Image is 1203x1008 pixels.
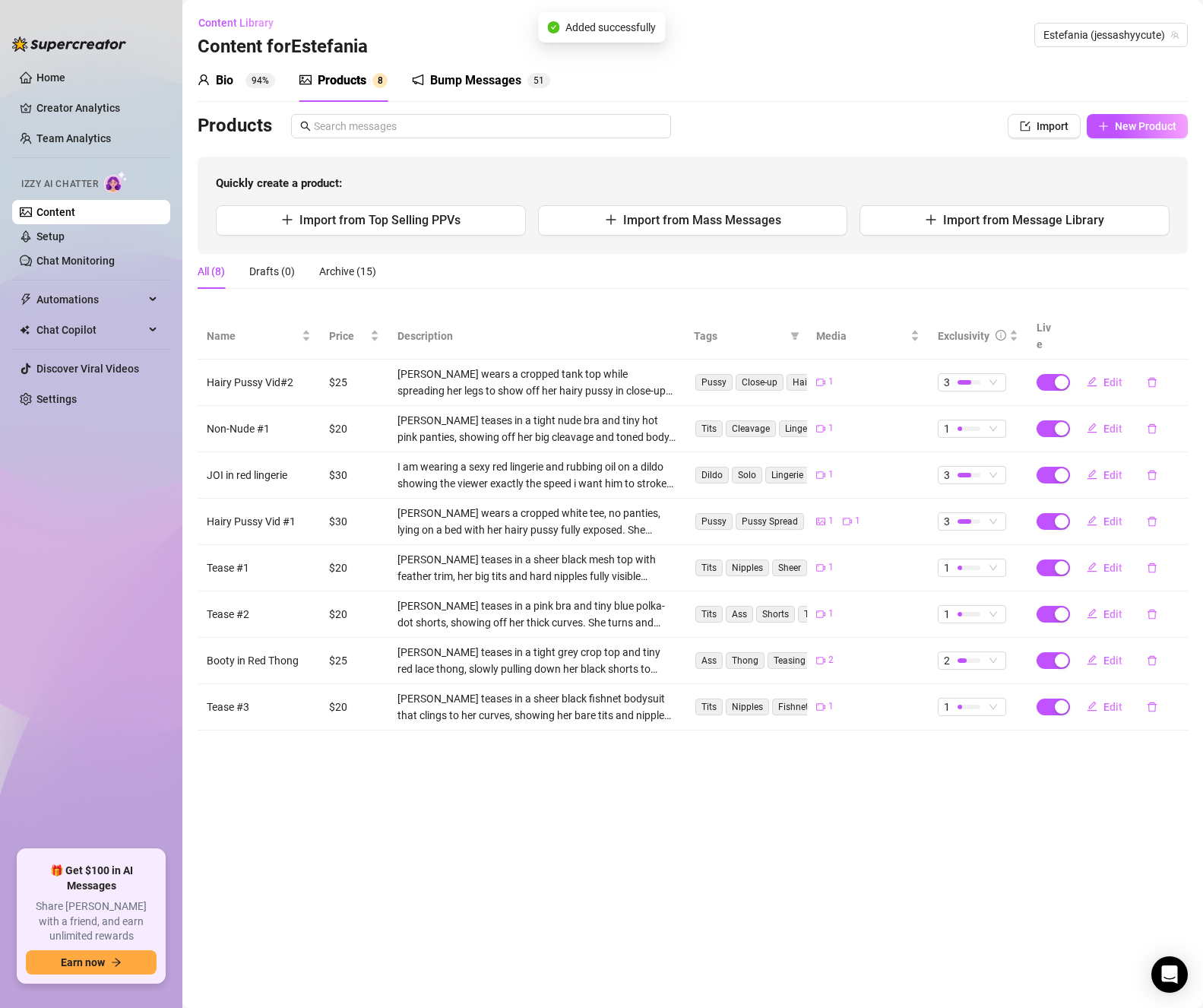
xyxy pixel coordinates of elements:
[1135,463,1170,487] button: delete
[843,517,852,526] span: video-camera
[798,606,834,623] span: Tease
[605,214,617,226] span: plus
[198,591,320,638] td: Tease #2
[300,121,311,132] span: search
[1075,695,1135,719] button: Edit
[855,514,860,528] span: 1
[1075,602,1135,626] button: Edit
[695,652,723,669] span: Ass
[943,213,1104,227] span: Import from Message Library
[320,406,388,452] td: $20
[1147,516,1157,527] span: delete
[938,328,989,344] div: Exclusivity
[320,313,388,360] th: Price
[816,656,825,665] span: video-camera
[299,213,461,227] span: Import from Top Selling PPVs
[944,467,950,483] span: 3
[1147,470,1157,480] span: delete
[1135,556,1170,580] button: delete
[1103,562,1122,574] span: Edit
[1147,563,1157,573] span: delete
[329,328,367,344] span: Price
[1103,515,1122,528] span: Edit
[1027,313,1065,360] th: Live
[216,205,526,236] button: Import from Top Selling PPVs
[216,176,342,190] strong: Quickly create a product:
[26,864,157,893] span: 🎁 Get $100 in AI Messages
[695,420,723,437] span: Tits
[726,699,769,715] span: Nipples
[36,96,158,120] a: Creator Analytics
[816,610,825,619] span: video-camera
[726,559,769,576] span: Nipples
[828,421,834,436] span: 1
[299,74,312,86] span: picture
[1135,509,1170,534] button: delete
[36,287,144,312] span: Automations
[816,517,825,526] span: picture
[1075,556,1135,580] button: Edit
[828,468,834,482] span: 1
[26,899,157,944] span: Share [PERSON_NAME] with a friend, and earn unlimited rewards
[695,374,733,391] span: Pussy
[397,551,676,585] div: [PERSON_NAME] teases in a sheer black mesh top with feather trim, her big tits and hard nipples f...
[695,559,723,576] span: Tits
[768,652,812,669] span: Teasing
[320,638,388,684] td: $25
[828,607,834,621] span: 1
[198,638,320,684] td: Booty in Red Thong
[779,420,823,437] span: Lingerie
[1151,956,1188,993] div: Open Intercom Messenger
[36,230,65,242] a: Setup
[816,424,825,433] span: video-camera
[816,328,908,344] span: Media
[726,420,776,437] span: Cleavage
[61,956,105,968] span: Earn now
[1037,120,1068,132] span: Import
[1008,114,1081,138] button: Import
[1087,376,1097,387] span: edit
[1103,423,1122,435] span: Edit
[694,328,784,344] span: Tags
[1103,469,1122,481] span: Edit
[397,690,676,724] div: [PERSON_NAME] teases in a sheer black fishnet bodysuit that clings to her curves, showing her bar...
[816,563,825,572] span: video-camera
[695,606,723,623] span: Tits
[198,452,320,499] td: JOI in red lingerie
[320,452,388,499] td: $30
[787,374,821,391] span: Hairy
[198,499,320,545] td: Hairy Pussy Vid #1
[1087,423,1097,433] span: edit
[198,684,320,731] td: Tease #3
[1075,463,1135,487] button: Edit
[1087,562,1097,572] span: edit
[1087,515,1097,526] span: edit
[318,71,366,90] div: Products
[828,375,834,389] span: 1
[944,374,950,391] span: 3
[828,653,834,667] span: 2
[320,499,388,545] td: $30
[36,71,65,84] a: Home
[1075,417,1135,441] button: Edit
[685,313,807,360] th: Tags
[828,699,834,714] span: 1
[756,606,795,623] span: Shorts
[925,214,937,226] span: plus
[372,73,388,88] sup: 8
[198,360,320,406] td: Hairy Pussy Vid#2
[198,263,225,280] div: All (8)
[1147,377,1157,388] span: delete
[539,75,544,86] span: 1
[198,17,274,29] span: Content Library
[828,560,834,575] span: 1
[36,206,75,218] a: Content
[1135,602,1170,626] button: delete
[736,374,784,391] span: Close-up
[216,71,233,90] div: Bio
[1135,648,1170,673] button: delete
[412,74,424,86] span: notification
[1135,417,1170,441] button: delete
[944,699,950,715] span: 1
[816,378,825,387] span: video-camera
